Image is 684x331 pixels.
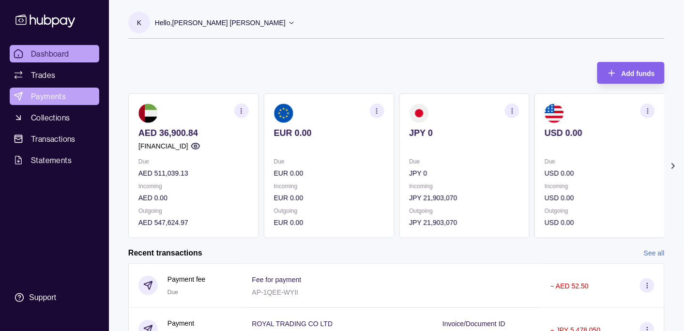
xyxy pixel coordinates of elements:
p: Outgoing [410,206,520,216]
p: JPY 21,903,070 [410,217,520,228]
p: EUR 0.00 [274,217,384,228]
span: Trades [31,69,55,81]
p: Due [410,156,520,167]
p: [FINANCIAL_ID] [138,141,188,151]
img: ae [138,104,158,123]
a: Transactions [10,130,99,148]
a: Support [10,287,99,308]
p: AED 36,900.84 [138,128,249,138]
img: us [545,104,564,123]
p: JPY 0 [410,168,520,179]
span: Due [167,289,178,296]
p: Outgoing [545,206,655,216]
img: eu [274,104,293,123]
p: ROYAL TRADING CO LTD [252,320,333,328]
p: Incoming [410,181,520,192]
p: AED 0.00 [138,193,249,203]
p: USD 0.00 [545,128,655,138]
p: Payment [167,318,194,329]
p: JPY 0 [410,128,520,138]
span: Transactions [31,133,76,145]
p: Due [274,156,384,167]
p: Payment fee [167,274,206,285]
p: EUR 0.00 [274,193,384,203]
p: Outgoing [274,206,384,216]
a: Trades [10,66,99,84]
span: Dashboard [31,48,69,60]
a: Collections [10,109,99,126]
p: Incoming [274,181,384,192]
p: AED 547,624.97 [138,217,249,228]
p: AP-1QEE-WYII [252,288,299,296]
p: Due [138,156,249,167]
span: Add funds [622,70,655,77]
p: USD 0.00 [545,193,655,203]
p: − AED 52.50 [550,282,589,290]
p: K [137,17,141,28]
p: EUR 0.00 [274,128,384,138]
a: Payments [10,88,99,105]
p: USD 0.00 [545,217,655,228]
img: jp [410,104,429,123]
p: Due [545,156,655,167]
p: EUR 0.00 [274,168,384,179]
p: Invoice/Document ID [442,320,505,328]
p: AED 511,039.13 [138,168,249,179]
p: USD 0.00 [545,168,655,179]
a: Statements [10,151,99,169]
span: Statements [31,154,72,166]
a: Dashboard [10,45,99,62]
a: See all [644,248,665,258]
p: Outgoing [138,206,249,216]
h2: Recent transactions [128,248,202,258]
p: Incoming [545,181,655,192]
p: Incoming [138,181,249,192]
button: Add funds [597,62,665,84]
p: Hello, [PERSON_NAME] [PERSON_NAME] [155,17,286,28]
p: JPY 21,903,070 [410,193,520,203]
span: Payments [31,90,66,102]
div: Support [29,292,56,303]
p: Fee for payment [252,276,302,284]
span: Collections [31,112,70,123]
